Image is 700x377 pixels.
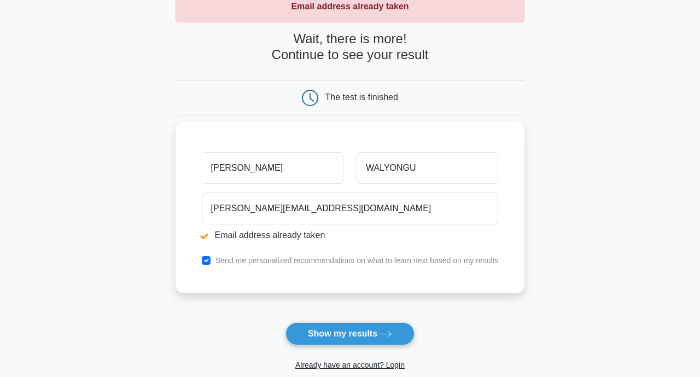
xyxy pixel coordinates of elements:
[202,193,499,224] input: Email
[295,361,405,369] a: Already have an account? Login
[325,92,398,102] div: The test is finished
[202,152,343,184] input: First name
[291,2,409,11] strong: Email address already taken
[357,152,498,184] input: Last name
[215,256,499,265] label: Send me personalized recommendations on what to learn next based on my results
[285,322,415,345] button: Show my results
[176,31,525,63] h4: Wait, there is more! Continue to see your result
[202,229,499,242] li: Email address already taken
